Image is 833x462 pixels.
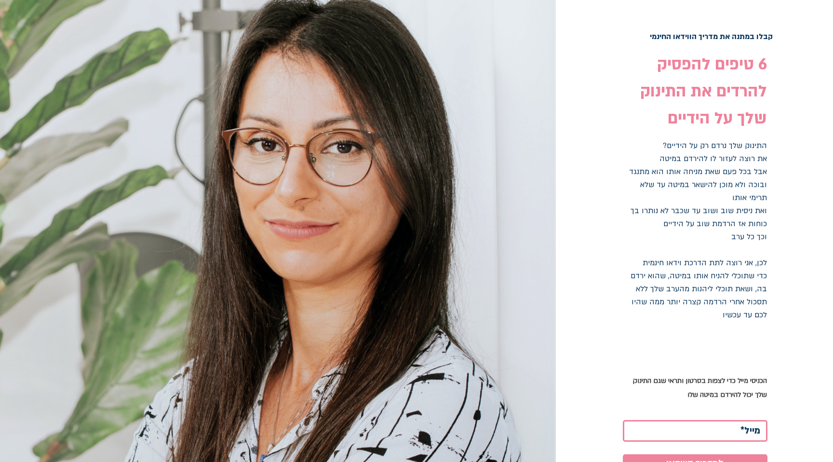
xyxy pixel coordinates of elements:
span: ואת ניסית שוב ושוב עד שכבר לא נותרו בך כוחות אז הרדמת שוב על הידיים [631,205,767,229]
span: וכך כל ערב [731,231,767,242]
span: הכניסי מייל כדי לצפות בסרטון ותראי שגם התינוק שלך יכול להירדם במיטה שלו [633,376,767,399]
span: אבל בכל פעם שאת מניחה אותו הוא מתנגד ובוכה ולא מוכן להישאר במיטה עד שלא תרימי אותו [629,166,767,203]
span: כדי שתוכלי להניח אותו במיטה, שהוא ירדם בה, ושאת תוכלי ליהנות מהערב שלך ללא תסכול אחרי הרדמה קצרה ... [631,271,767,320]
span: את רוצה לעזור לו להירדם במיטה [659,153,767,164]
input: מייל* [623,420,767,442]
span: לכן, אני רוצה לתת הדרכת וידאו חינמית [643,258,767,268]
span: 6 טיפים להפסיק להרדים את התינוק שלך על הידיים [640,54,767,129]
span: קבלו במתנה את מדריך הווידאו החינמי [650,31,773,42]
span: התינוק שלך נרדם רק על הידיים? [663,140,767,151]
